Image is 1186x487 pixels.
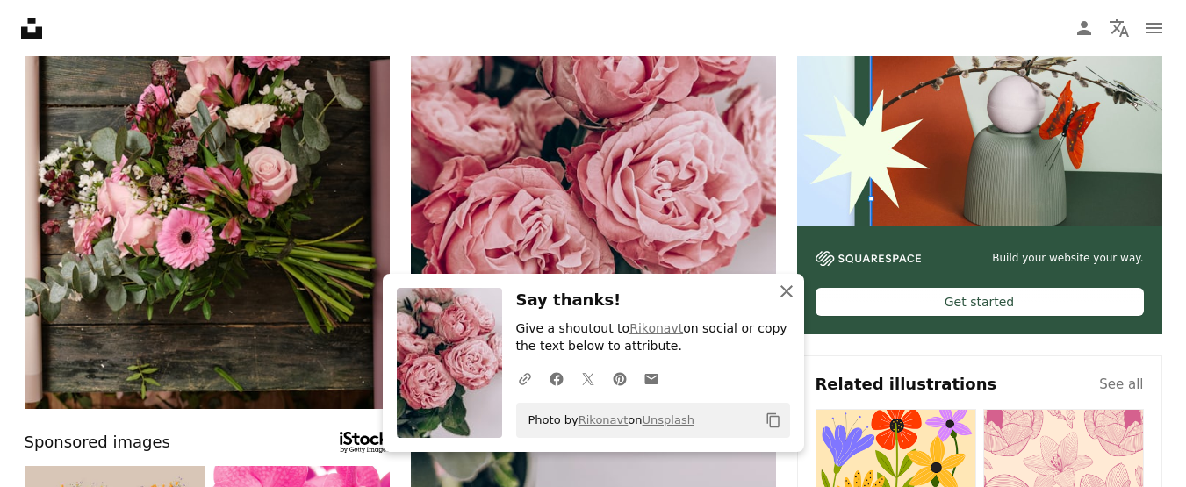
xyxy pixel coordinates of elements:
a: Share on Pinterest [604,361,636,396]
div: Get started [816,288,1144,316]
a: Share on Twitter [572,361,604,396]
span: Sponsored images [25,430,170,455]
a: Share over email [636,361,667,396]
a: Rikonavt [629,321,683,335]
img: file-1606177908946-d1eed1cbe4f5image [816,251,921,266]
a: a bouquet of flowers sitting on top of a wooden table [25,126,390,142]
a: pink roses in close up photography [411,177,776,193]
a: See all [1099,374,1143,395]
span: Photo by on [520,406,694,434]
a: Share on Facebook [541,361,572,396]
button: Menu [1137,11,1172,46]
span: Build your website your way. [992,251,1143,266]
a: Log in / Sign up [1067,11,1102,46]
button: Copy to clipboard [758,405,788,435]
h3: Say thanks! [516,288,790,313]
h4: Related illustrations [816,374,997,395]
a: Home — Unsplash [21,18,42,39]
a: Unsplash [643,413,694,426]
p: Give a shoutout to on social or copy the text below to attribute. [516,320,790,355]
button: Language [1102,11,1137,46]
a: Rikonavt [579,413,629,426]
